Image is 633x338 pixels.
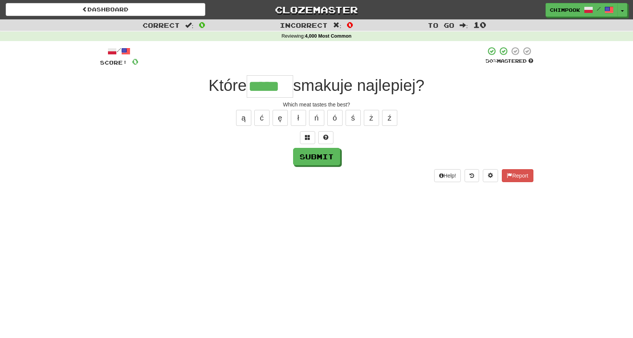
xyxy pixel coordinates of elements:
[434,169,461,182] button: Help!
[346,110,361,126] button: ś
[273,110,288,126] button: ę
[485,58,533,65] div: Mastered
[280,21,328,29] span: Incorrect
[305,33,351,39] strong: 4,000 Most Common
[327,110,343,126] button: ó
[185,22,194,29] span: :
[293,76,425,94] span: smakuje najlepiej?
[502,169,533,182] button: Report
[6,3,205,16] a: Dashboard
[333,22,341,29] span: :
[428,21,454,29] span: To go
[217,3,416,16] a: Clozemaster
[473,20,486,29] span: 10
[546,3,618,17] a: chimpook /
[347,20,353,29] span: 0
[597,6,601,11] span: /
[465,169,479,182] button: Round history (alt+y)
[100,59,127,66] span: Score:
[100,46,138,56] div: /
[364,110,379,126] button: ż
[291,110,306,126] button: ł
[309,110,324,126] button: ń
[209,76,247,94] span: Które
[485,58,497,64] span: 50 %
[100,101,533,108] div: Which meat tastes the best?
[143,21,180,29] span: Correct
[254,110,270,126] button: ć
[293,148,340,165] button: Submit
[199,20,205,29] span: 0
[300,131,315,144] button: Switch sentence to multiple choice alt+p
[460,22,468,29] span: :
[236,110,251,126] button: ą
[382,110,397,126] button: ź
[550,6,580,13] span: chimpook
[318,131,333,144] button: Single letter hint - you only get 1 per sentence and score half the points! alt+h
[132,57,138,66] span: 0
